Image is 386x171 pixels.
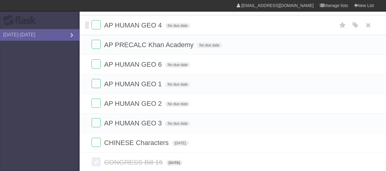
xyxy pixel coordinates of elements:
[172,140,189,146] span: [DATE]
[92,118,101,127] label: Done
[92,40,101,49] label: Done
[92,157,101,166] label: Done
[166,160,182,165] span: [DATE]
[165,121,190,126] span: No due date
[92,99,101,108] label: Done
[104,139,170,147] span: CHINESE Characters
[92,59,101,69] label: Done
[104,80,163,88] span: AP HUMAN GEO 1
[104,41,195,49] span: AP PRECALC Khan Academy
[165,82,190,87] span: No due date
[104,158,164,166] span: CONGRESS Bill 16
[92,138,101,147] label: Done
[104,61,163,68] span: AP HUMAN GEO 6
[165,62,190,68] span: No due date
[104,100,163,107] span: AP HUMAN GEO 2
[3,15,40,26] div: Flask
[197,43,222,48] span: No due date
[337,20,348,30] label: Star task
[104,119,163,127] span: AP HUMAN GEO 3
[165,101,190,107] span: No due date
[104,21,163,29] span: AP HUMAN GEO 4
[92,20,101,29] label: Done
[92,79,101,88] label: Done
[165,23,190,28] span: No due date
